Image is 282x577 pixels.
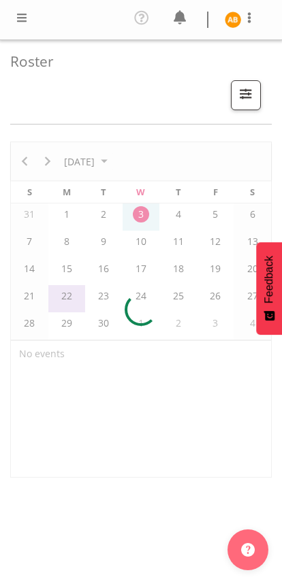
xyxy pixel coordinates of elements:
button: Feedback - Show survey [256,242,282,335]
button: Filter Shifts [231,80,261,110]
img: help-xxl-2.png [241,543,255,557]
span: Feedback [263,256,275,303]
img: angela-burrill10486.jpg [225,12,241,28]
h4: Roster [10,54,261,69]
